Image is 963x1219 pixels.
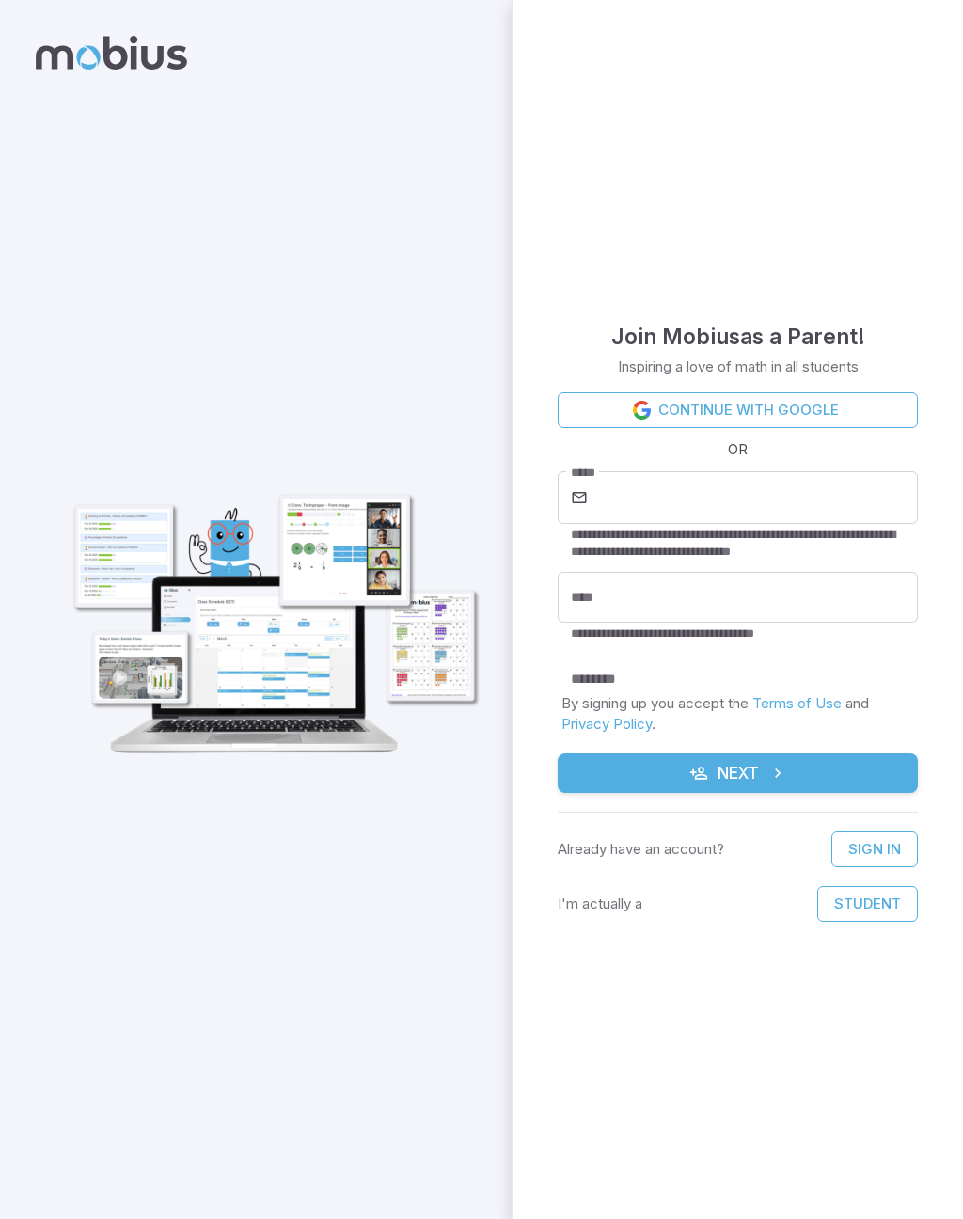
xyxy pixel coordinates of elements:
[618,356,859,377] p: Inspiring a love of math in all students
[558,894,642,914] p: I'm actually a
[611,320,865,354] h4: Join Mobius as a Parent !
[53,447,489,767] img: parent_1-illustration
[558,753,918,793] button: Next
[817,886,918,922] button: Student
[558,839,724,860] p: Already have an account?
[558,392,918,428] a: Continue with Google
[752,694,842,712] a: Terms of Use
[561,715,652,733] a: Privacy Policy
[561,693,914,735] p: By signing up you accept the and .
[723,439,752,460] span: OR
[831,831,918,867] a: Sign In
